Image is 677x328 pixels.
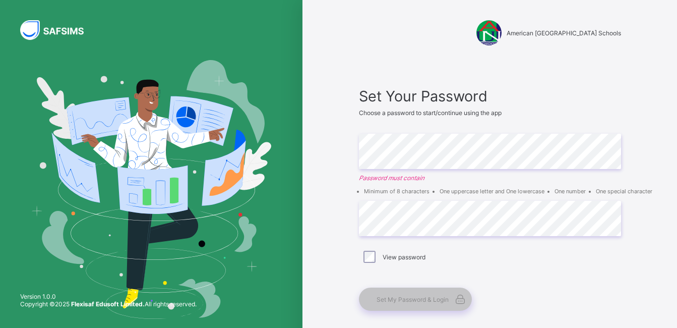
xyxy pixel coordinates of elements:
em: Password must contain [359,174,621,182]
span: Copyright © 2025 All rights reserved. [20,300,197,308]
span: Choose a password to start/continue using the app [359,109,502,117]
span: Version 1.0.0 [20,293,197,300]
li: One special character [596,188,652,195]
span: American [GEOGRAPHIC_DATA] Schools [507,29,621,37]
strong: Flexisaf Edusoft Limited. [71,300,145,308]
li: One number [555,188,586,195]
img: American University of Nigeria Schools [476,20,502,45]
span: Set Your Password [359,87,621,105]
li: Minimum of 8 characters [364,188,429,195]
label: View password [383,253,425,261]
li: One uppercase letter and One lowercase [440,188,544,195]
img: SAFSIMS Logo [20,20,96,40]
img: Hero Image [31,60,271,318]
span: Set My Password & Login [377,296,449,303]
